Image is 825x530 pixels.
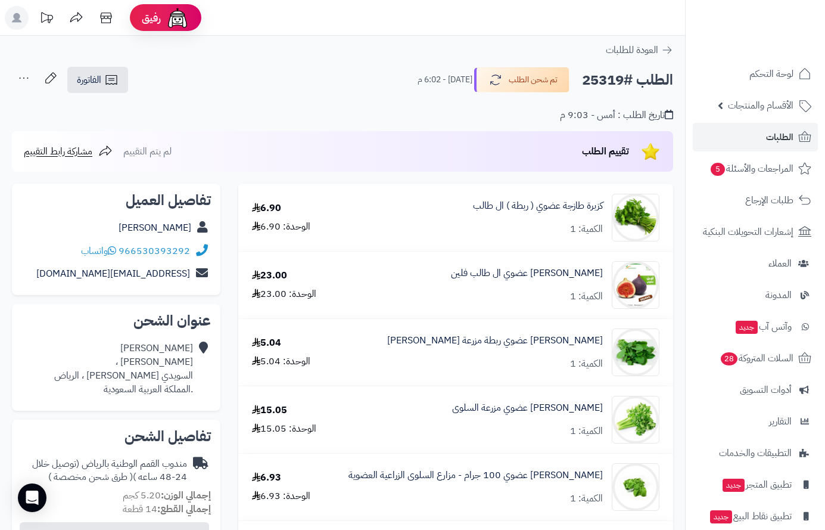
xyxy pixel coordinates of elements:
span: مشاركة رابط التقييم [24,144,92,159]
span: إشعارات التحويلات البنكية [703,224,793,240]
h2: عنوان الشحن [21,314,211,328]
a: تطبيق المتجرجديد [693,470,818,499]
img: 1672419829-1-95-768x716-90x90.jpg [612,194,659,241]
a: أدوات التسويق [693,376,818,404]
span: وآتس آب [734,318,792,335]
div: 6.90 [252,202,281,215]
span: الفاتورة [77,73,101,87]
span: التطبيقات والخدمات [719,445,792,461]
a: الفاتورة [67,67,128,93]
a: [PERSON_NAME] [119,221,191,235]
div: Open Intercom Messenger [18,483,46,512]
button: تم شحن الطلب [474,67,569,92]
img: 1674398207-0da888fb-8394-4ce9-95b0-0bcc1a8c48f1-thumbnail-770x770-70-90x90.jpeg [612,261,659,309]
span: ( طرق شحن مخصصة ) [48,470,133,484]
div: الكمية: 1 [570,492,603,506]
a: [PERSON_NAME] عضوي مزرعة السلوى [452,401,603,415]
a: الطلبات [693,123,818,151]
a: تحديثات المنصة [32,6,61,33]
span: جديد [723,479,745,492]
span: جديد [736,321,758,334]
small: [DATE] - 6:02 م [418,74,472,86]
a: [PERSON_NAME] عضوي ربطة مزرعة [PERSON_NAME] [387,334,603,348]
div: الكمية: 1 [570,222,603,236]
div: الوحدة: 23.00 [252,287,316,301]
span: التقارير [769,413,792,430]
span: الأقسام والمنتجات [728,97,793,114]
span: الطلبات [766,129,793,145]
a: كزبرة طازجة عضوي ( ربطة ) ال طالب [473,199,603,213]
div: [PERSON_NAME] [PERSON_NAME] ، السويدي [PERSON_NAME] ، الرياض .المملكة العربية السعودية [54,342,193,396]
span: العودة للطلبات [606,43,658,57]
div: مندوب القمم الوطنية بالرياض (توصيل خلال 24-48 ساعه ) [21,457,187,485]
a: واتساب [81,244,116,258]
strong: إجمالي الوزن: [161,488,211,503]
div: الوحدة: 6.93 [252,489,310,503]
h2: تفاصيل الشحن [21,429,211,444]
div: الكمية: 1 [570,424,603,438]
a: 966530393292 [119,244,190,258]
div: الكمية: 1 [570,290,603,303]
span: تقييم الطلب [582,144,629,159]
a: [PERSON_NAME] عضوي 100 جرام - مزارع السلوى الزراعية العضوية [348,469,603,482]
span: لم يتم التقييم [123,144,172,159]
a: التطبيقات والخدمات [693,439,818,467]
div: الوحدة: 15.05 [252,422,316,436]
span: لوحة التحكم [749,66,793,82]
strong: إجمالي القطع: [157,502,211,516]
div: الوحدة: 6.90 [252,220,310,234]
span: طلبات الإرجاع [745,192,793,209]
span: العملاء [768,255,792,272]
a: مشاركة رابط التقييم [24,144,113,159]
img: ai-face.png [166,6,189,30]
div: 6.93 [252,471,281,485]
span: رفيق [142,11,161,25]
span: المراجعات والأسئلة [709,160,793,177]
div: الوحدة: 5.04 [252,355,310,368]
a: التقارير [693,407,818,436]
span: تطبيق نقاط البيع [709,508,792,525]
h2: تفاصيل العميل [21,193,211,207]
a: [PERSON_NAME] عضوي ال طالب فلين [451,266,603,280]
img: 1716843839-1671258404-3mJFR13.2.2020-550x550w-90x90.jpg [612,328,659,376]
a: المدونة [693,281,818,309]
a: طلبات الإرجاع [693,186,818,215]
div: 15.05 [252,404,287,417]
a: [EMAIL_ADDRESS][DOMAIN_NAME] [36,266,190,281]
span: 28 [721,352,738,366]
img: logo-2.png [744,27,814,52]
div: الكمية: 1 [570,357,603,371]
span: السلات المتروكة [720,350,793,367]
span: أدوات التسويق [740,382,792,398]
div: 23.00 [252,269,287,283]
a: العملاء [693,249,818,278]
img: 1739216636-%D9%83%D8%B1%D9%81%D8%B3%20%D8%A7%D9%84%D8%B3%D9%84%D9%88%D9%89-90x90.jpg [612,396,659,444]
a: وآتس آبجديد [693,312,818,341]
small: 14 قطعة [123,502,211,516]
span: 5 [711,163,726,176]
a: لوحة التحكم [693,60,818,88]
a: العودة للطلبات [606,43,673,57]
span: جديد [710,510,732,523]
span: المدونة [765,287,792,303]
h2: الطلب #25319 [582,68,673,92]
a: إشعارات التحويلات البنكية [693,218,818,246]
a: المراجعات والأسئلة5 [693,154,818,183]
div: 5.04 [252,336,281,350]
span: تطبيق المتجر [721,476,792,493]
div: تاريخ الطلب : أمس - 9:03 م [560,109,673,122]
img: 1739221875-%D8%AC%D8%B1%D8%AC%D9%8A%D8%B1%20%D8%B9%D8%B6%D9%88%D9%8A%20%D8%A7%D9%84%D8%B3%D9%84%D... [612,463,659,511]
a: السلات المتروكة28 [693,344,818,373]
small: 5.20 كجم [123,488,211,503]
